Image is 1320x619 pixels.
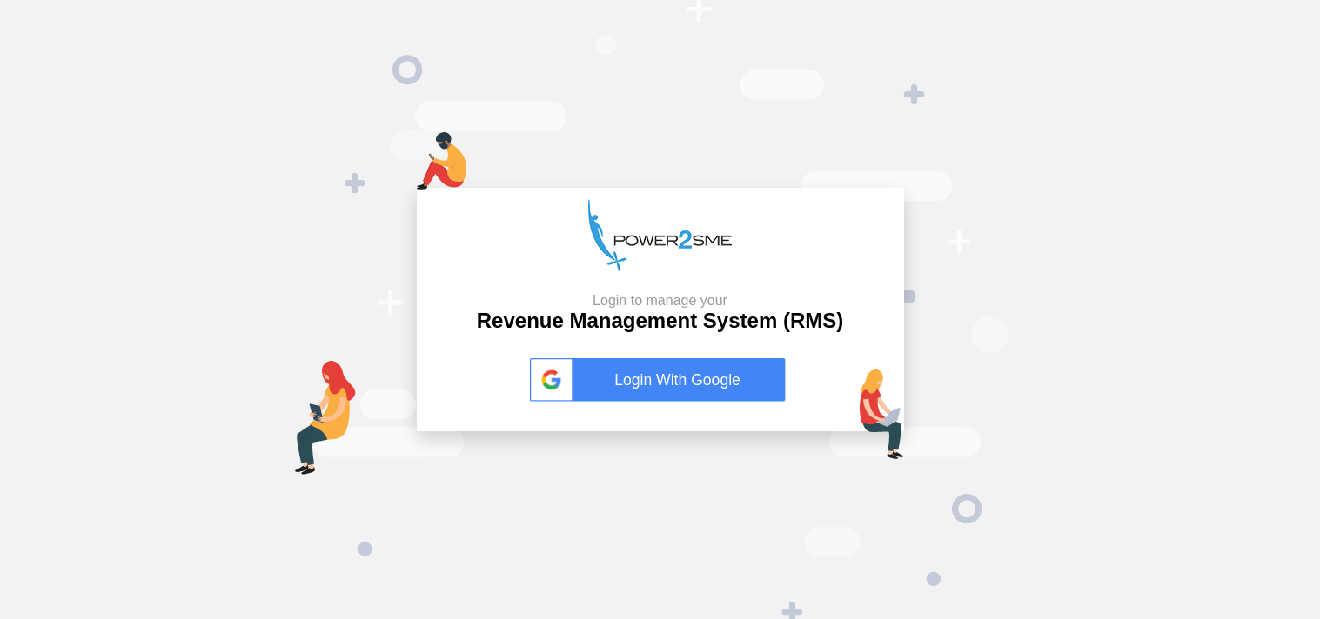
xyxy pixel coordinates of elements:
[417,132,466,190] img: mob-login.png
[530,358,791,402] a: Login With Google
[525,340,796,420] button: Login With Google
[477,292,843,309] small: Login to manage your
[588,199,732,271] img: p2s_logo.png
[477,292,843,334] h2: Revenue Management System (RMS)
[295,361,356,475] img: tab-login.png
[860,369,904,459] img: lap-login.png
